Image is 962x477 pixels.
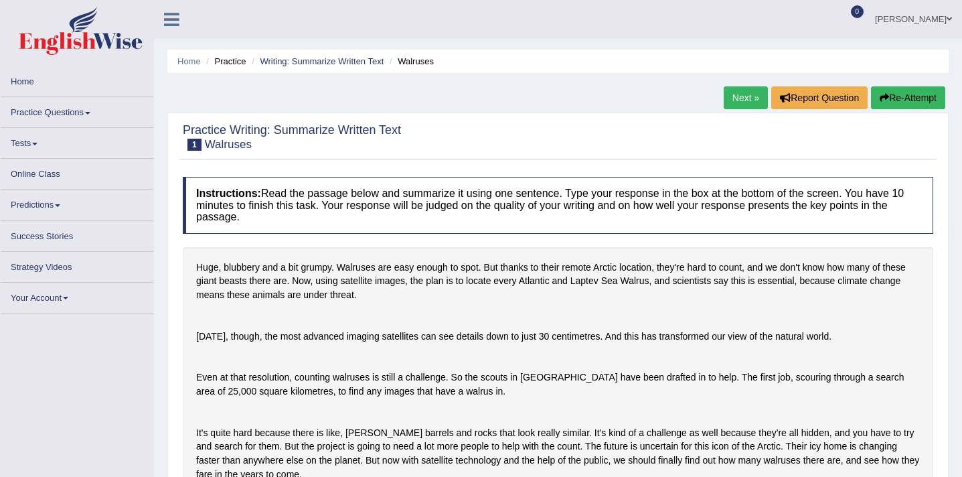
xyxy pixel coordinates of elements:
[187,139,202,151] span: 1
[724,86,768,109] a: Next »
[1,283,153,309] a: Your Account
[196,188,261,199] b: Instructions:
[1,221,153,247] a: Success Stories
[1,66,153,92] a: Home
[1,159,153,185] a: Online Class
[871,86,945,109] button: Re-Attempt
[177,56,201,66] a: Home
[183,124,401,151] h2: Practice Writing: Summarize Written Text
[203,55,246,68] li: Practice
[1,252,153,278] a: Strategy Videos
[1,190,153,216] a: Predictions
[260,56,384,66] a: Writing: Summarize Written Text
[183,177,933,234] h4: Read the passage below and summarize it using one sentence. Type your response in the box at the ...
[771,86,868,109] button: Report Question
[1,97,153,123] a: Practice Questions
[205,138,252,151] small: Walruses
[851,5,864,18] span: 0
[1,128,153,154] a: Tests
[386,55,434,68] li: Walruses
